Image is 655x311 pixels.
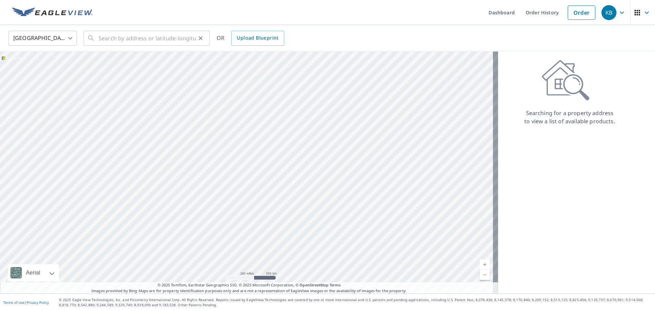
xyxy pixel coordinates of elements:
[237,34,278,42] span: Upload Blueprint
[601,5,616,20] div: KB
[24,264,42,281] div: Aerial
[480,259,490,270] a: Current Level 5, Zoom In
[196,33,205,43] button: Clear
[99,29,196,48] input: Search by address or latitude-longitude
[330,282,341,287] a: Terms
[158,282,341,288] span: © 2025 TomTom, Earthstar Geographics SIO, © 2025 Microsoft Corporation, ©
[12,8,93,18] img: EV Logo
[8,264,59,281] div: Aerial
[568,5,595,20] a: Order
[231,31,284,46] a: Upload Blueprint
[480,270,490,280] a: Current Level 5, Zoom Out
[9,29,77,48] div: [GEOGRAPHIC_DATA]
[27,300,49,305] a: Privacy Policy
[217,31,284,46] div: OR
[524,109,615,125] p: Searching for a property address to view a list of available products.
[59,297,652,308] p: © 2025 Eagle View Technologies, Inc. and Pictometry International Corp. All Rights Reserved. Repo...
[3,300,25,305] a: Terms of Use
[3,300,49,305] p: |
[300,282,328,287] a: OpenStreetMap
